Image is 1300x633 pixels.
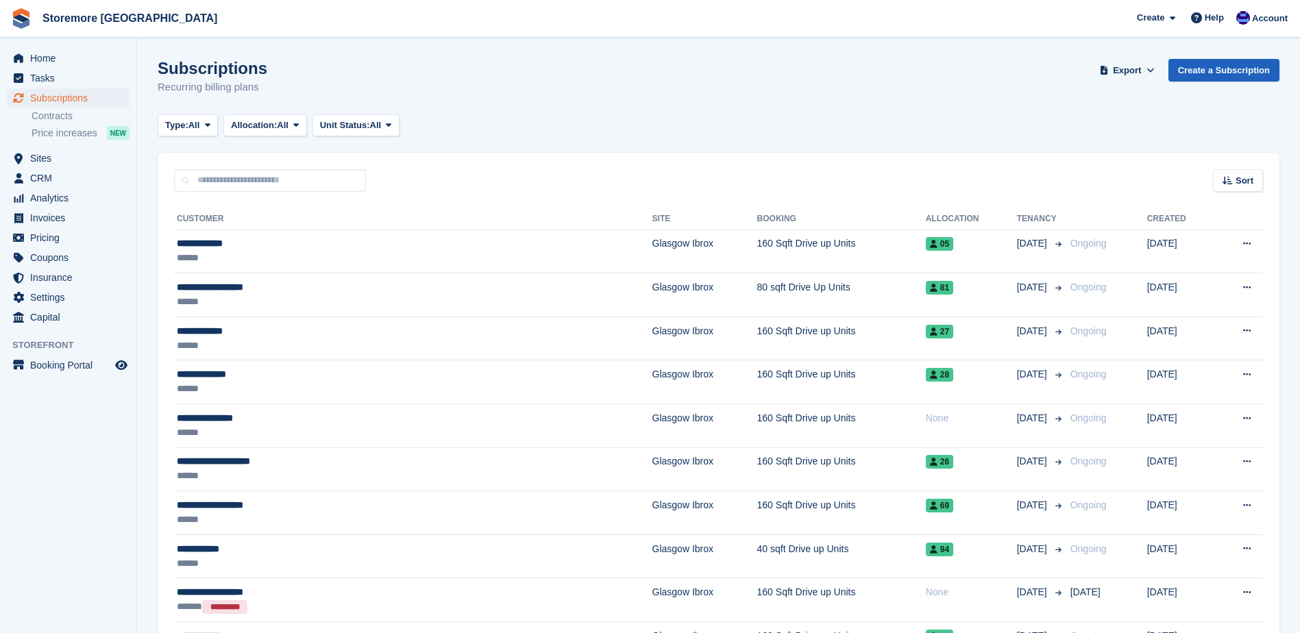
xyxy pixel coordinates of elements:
span: 81 [926,281,953,295]
a: menu [7,228,130,247]
span: [DATE] [1017,411,1050,425]
span: All [370,119,382,132]
span: [DATE] [1070,586,1101,597]
td: Glasgow Ibrox [652,534,757,578]
span: Settings [30,288,112,307]
td: 160 Sqft Drive up Units [757,316,926,360]
span: Ongoing [1070,412,1107,423]
span: Sort [1236,174,1253,188]
span: Analytics [30,188,112,208]
span: Ongoing [1070,282,1107,293]
a: menu [7,248,130,267]
span: CRM [30,169,112,188]
td: [DATE] [1147,491,1214,535]
button: Type: All [158,114,218,137]
td: 160 Sqft Drive up Units [757,229,926,273]
a: menu [7,208,130,227]
img: Angela [1236,11,1250,25]
a: menu [7,88,130,108]
span: [DATE] [1017,454,1050,469]
span: Ongoing [1070,543,1107,554]
a: Preview store [113,357,130,373]
td: [DATE] [1147,404,1214,448]
span: Export [1113,64,1141,77]
span: Ongoing [1070,325,1107,336]
td: [DATE] [1147,316,1214,360]
span: Subscriptions [30,88,112,108]
td: 160 Sqft Drive up Units [757,360,926,404]
span: Ongoing [1070,238,1107,249]
a: menu [7,288,130,307]
div: None [926,411,1017,425]
span: 28 [926,368,953,382]
a: menu [7,149,130,168]
div: NEW [107,126,130,140]
a: menu [7,169,130,188]
td: 40 sqft Drive up Units [757,534,926,578]
span: 05 [926,237,953,251]
span: Ongoing [1070,369,1107,380]
td: Glasgow Ibrox [652,316,757,360]
th: Booking [757,208,926,230]
span: 27 [926,325,953,338]
td: 160 Sqft Drive up Units [757,404,926,448]
a: menu [7,356,130,375]
span: Price increases [32,127,97,140]
td: Glasgow Ibrox [652,491,757,535]
span: 26 [926,455,953,469]
p: Recurring billing plans [158,79,267,95]
span: [DATE] [1017,280,1050,295]
span: [DATE] [1017,367,1050,382]
div: None [926,585,1017,599]
button: Allocation: All [223,114,307,137]
td: [DATE] [1147,447,1214,491]
span: Coupons [30,248,112,267]
a: menu [7,308,130,327]
a: menu [7,49,130,68]
td: Glasgow Ibrox [652,404,757,448]
span: Ongoing [1070,456,1107,467]
button: Unit Status: All [312,114,400,137]
th: Allocation [926,208,1017,230]
td: Glasgow Ibrox [652,360,757,404]
td: 160 Sqft Drive up Units [757,447,926,491]
a: Storemore [GEOGRAPHIC_DATA] [37,7,223,29]
span: Allocation: [231,119,277,132]
span: All [277,119,289,132]
h1: Subscriptions [158,59,267,77]
th: Customer [174,208,652,230]
span: Capital [30,308,112,327]
span: Type: [165,119,188,132]
span: Help [1205,11,1224,25]
th: Tenancy [1017,208,1065,230]
a: menu [7,69,130,88]
td: [DATE] [1147,229,1214,273]
td: Glasgow Ibrox [652,229,757,273]
span: [DATE] [1017,498,1050,512]
span: 69 [926,499,953,512]
button: Export [1097,59,1157,82]
th: Site [652,208,757,230]
span: Tasks [30,69,112,88]
a: Create a Subscription [1168,59,1279,82]
img: stora-icon-8386f47178a22dfd0bd8f6a31ec36ba5ce8667c1dd55bd0f319d3a0aa187defe.svg [11,8,32,29]
span: Sites [30,149,112,168]
span: Unit Status: [320,119,370,132]
span: All [188,119,200,132]
td: 160 Sqft Drive up Units [757,578,926,622]
td: 80 sqft Drive Up Units [757,273,926,317]
span: Home [30,49,112,68]
td: [DATE] [1147,273,1214,317]
td: [DATE] [1147,360,1214,404]
span: Pricing [30,228,112,247]
span: Account [1252,12,1288,25]
span: [DATE] [1017,585,1050,599]
span: [DATE] [1017,324,1050,338]
span: [DATE] [1017,542,1050,556]
span: [DATE] [1017,236,1050,251]
td: [DATE] [1147,578,1214,622]
td: [DATE] [1147,534,1214,578]
span: Booking Portal [30,356,112,375]
span: Ongoing [1070,499,1107,510]
span: Storefront [12,338,136,352]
